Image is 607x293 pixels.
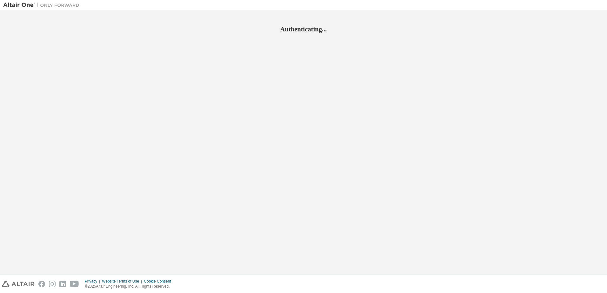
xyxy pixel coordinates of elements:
div: Cookie Consent [144,279,175,284]
img: linkedin.svg [59,281,66,287]
p: © 2025 Altair Engineering, Inc. All Rights Reserved. [85,284,175,289]
img: facebook.svg [38,281,45,287]
img: youtube.svg [70,281,79,287]
img: Altair One [3,2,83,8]
img: instagram.svg [49,281,56,287]
div: Privacy [85,279,102,284]
img: altair_logo.svg [2,281,35,287]
h2: Authenticating... [3,25,604,33]
div: Website Terms of Use [102,279,144,284]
